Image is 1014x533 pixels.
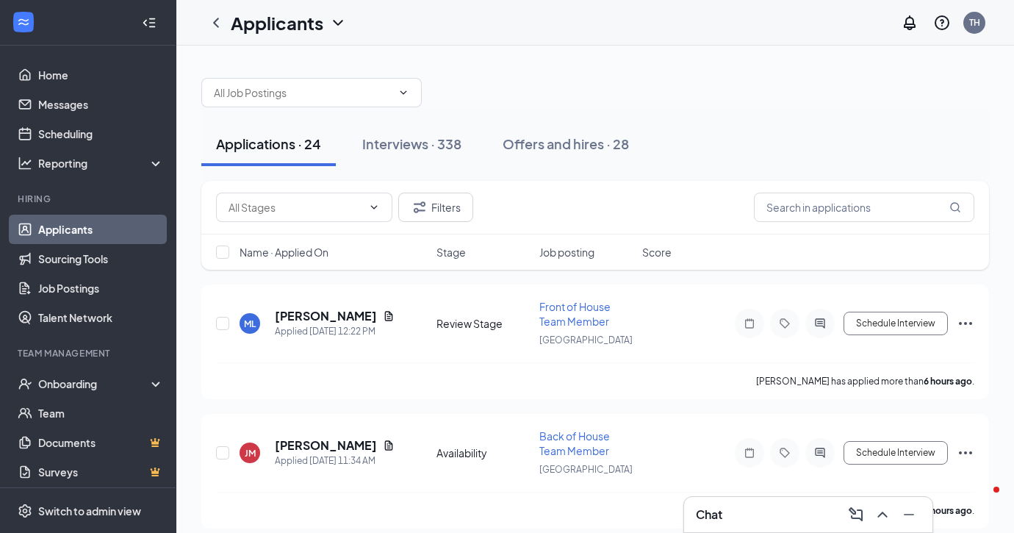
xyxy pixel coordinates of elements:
div: Review Stage [436,316,531,331]
span: Score [642,245,672,260]
svg: WorkstreamLogo [16,15,31,29]
svg: Tag [776,318,794,329]
div: Applications · 24 [216,135,321,153]
button: Schedule Interview [844,441,948,465]
a: Team [38,398,164,428]
a: Home [38,60,164,90]
span: [GEOGRAPHIC_DATA] [539,464,633,475]
svg: ComposeMessage [847,506,865,523]
svg: ActiveChat [811,318,829,329]
svg: ChevronDown [329,14,347,32]
a: Applicants [38,215,164,244]
a: Messages [38,90,164,119]
svg: Ellipses [957,444,974,462]
h5: [PERSON_NAME] [275,308,377,324]
svg: Tag [776,447,794,459]
svg: Settings [18,504,32,518]
b: 6 hours ago [924,376,972,387]
svg: Note [741,447,758,459]
button: ChevronUp [871,503,894,526]
div: Switch to admin view [38,504,141,518]
svg: ActiveChat [811,447,829,459]
span: [GEOGRAPHIC_DATA] [539,335,633,346]
a: Sourcing Tools [38,244,164,273]
svg: Filter [411,198,428,216]
input: All Job Postings [214,85,392,101]
svg: Analysis [18,156,32,171]
svg: MagnifyingGlass [949,201,961,213]
span: Name · Applied On [240,245,328,260]
input: All Stages [229,199,362,215]
a: Talent Network [38,303,164,332]
svg: QuestionInfo [933,14,951,32]
span: Stage [436,245,466,260]
div: Team Management [18,347,161,359]
svg: ChevronDown [398,87,409,99]
b: 6 hours ago [924,505,972,516]
p: [PERSON_NAME] has applied more than . [756,375,974,387]
svg: ChevronDown [368,201,380,213]
button: Minimize [897,503,921,526]
h1: Applicants [231,10,323,35]
input: Search in applications [754,193,974,222]
svg: UserCheck [18,376,32,391]
span: Back of House Team Member [539,429,610,457]
div: Onboarding [38,376,151,391]
svg: Notifications [901,14,918,32]
a: DocumentsCrown [38,428,164,457]
svg: Collapse [142,15,157,30]
h3: Chat [696,507,722,523]
div: Reporting [38,156,165,171]
div: Interviews · 338 [362,135,461,153]
svg: Ellipses [957,315,974,332]
button: Schedule Interview [844,312,948,335]
h5: [PERSON_NAME] [275,437,377,454]
button: Filter Filters [398,193,473,222]
div: Applied [DATE] 11:34 AM [275,454,395,468]
svg: Document [383,440,395,451]
div: JM [245,447,256,459]
div: Availability [436,446,531,460]
span: Job posting [539,245,594,260]
a: Scheduling [38,119,164,149]
div: Applied [DATE] 12:22 PM [275,324,395,339]
svg: Document [383,310,395,322]
svg: Note [741,318,758,329]
a: SurveysCrown [38,457,164,487]
a: Job Postings [38,273,164,303]
iframe: Intercom live chat [964,483,999,518]
div: TH [969,16,980,29]
button: ComposeMessage [844,503,868,526]
svg: ChevronLeft [207,14,225,32]
div: ML [244,318,256,330]
div: Hiring [18,193,161,205]
div: Offers and hires · 28 [503,135,629,153]
span: Front of House Team Member [539,300,611,328]
svg: ChevronUp [874,506,891,523]
svg: Minimize [900,506,918,523]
